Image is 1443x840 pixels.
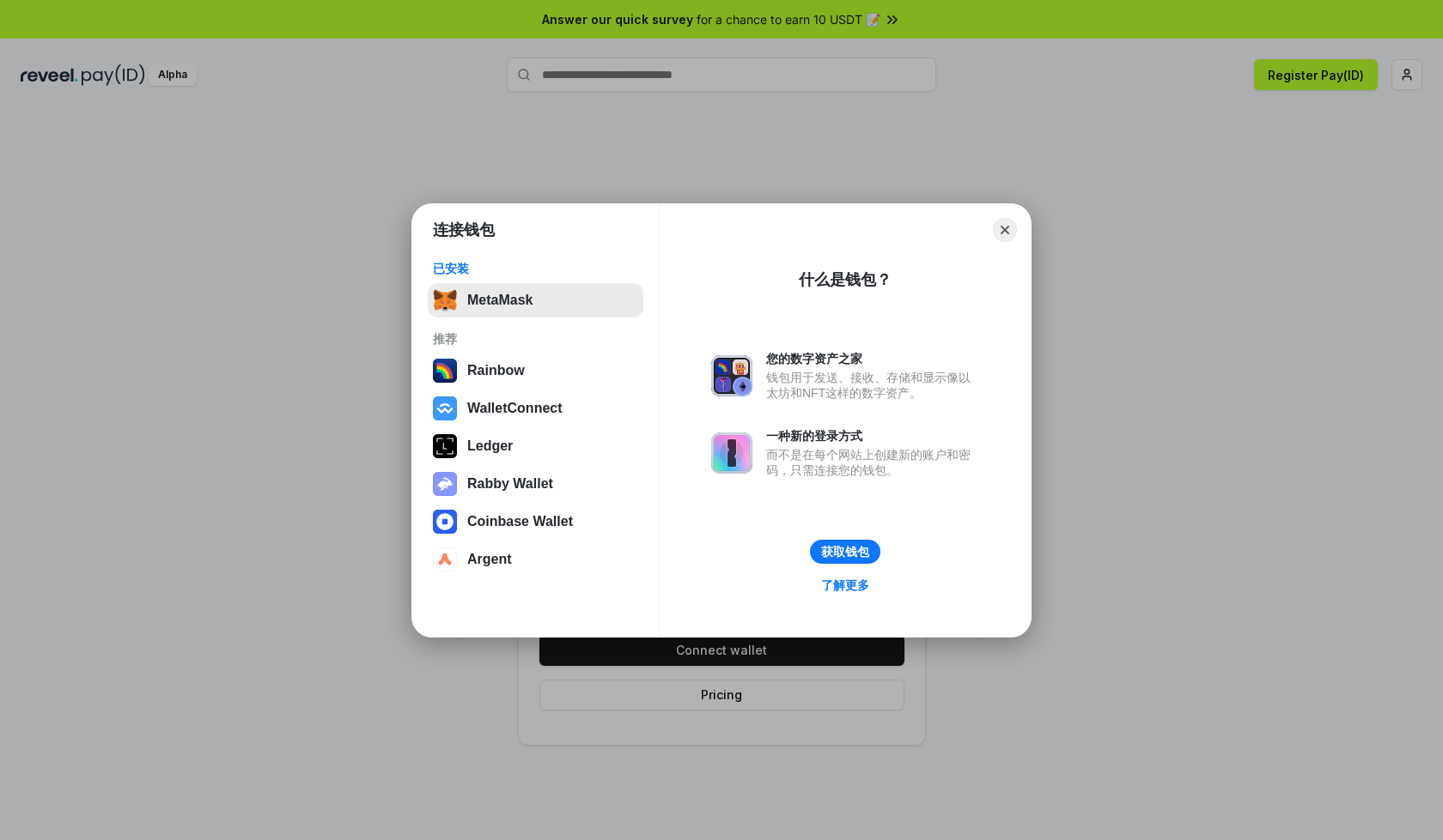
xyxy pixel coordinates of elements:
[467,476,553,492] div: Rabby Wallet
[811,574,880,596] a: 了解更多
[433,396,457,420] img: svg+xml,%3Csvg%20width%3D%2228%22%20height%3D%2228%22%20viewBox%3D%220%200%2028%2028%22%20fill%3D...
[433,434,457,458] img: svg+xml,%3Csvg%20xmlns%3D%22http%3A%2F%2Fwww.w3.org%2F2000%2Fsvg%22%20width%3D%2228%22%20height%3...
[428,354,643,388] button: Rainbow
[467,363,525,378] div: Rainbow
[467,514,573,529] div: Coinbase Wallet
[433,288,457,312] img: svg+xml,%3Csvg%20fill%3D%22none%22%20height%3D%2233%22%20viewBox%3D%220%200%2035%2033%22%20width%...
[433,472,457,496] img: svg+xml,%3Csvg%20xmlns%3D%22http%3A%2F%2Fwww.w3.org%2F2000%2Fsvg%22%20fill%3D%22none%22%20viewBox...
[467,438,513,454] div: Ledger
[433,331,638,347] div: 推荐
[428,505,643,539] button: Coinbase Wallet
[711,432,752,474] img: svg+xml,%3Csvg%20xmlns%3D%22http%3A%2F%2Fwww.w3.org%2F2000%2Fsvg%22%20fill%3D%22none%22%20viewBox...
[433,220,495,240] h1: 连接钱包
[766,351,979,366] div: 您的数字资产之家
[433,359,457,383] img: svg+xml,%3Csvg%20width%3D%22120%22%20height%3D%22120%22%20viewBox%3D%220%200%20120%20120%22%20fil...
[428,283,643,317] button: MetaMask
[766,447,979,478] div: 而不是在每个网站上创建新的账户和密码，只需连接您的钱包。
[810,540,880,564] button: 获取钱包
[799,269,892,290] div: 什么是钱包？
[821,577,869,593] div: 了解更多
[821,544,869,559] div: 获取钱包
[433,261,638,276] div: 已安装
[428,429,643,463] button: Ledger
[993,218,1017,242] button: Close
[433,547,457,571] img: svg+xml,%3Csvg%20width%3D%2228%22%20height%3D%2228%22%20viewBox%3D%220%200%2028%2028%22%20fill%3D...
[428,467,643,501] button: Rabby Wallet
[428,542,643,577] button: Argent
[766,428,979,444] div: 一种新的登录方式
[711,355,752,396] img: svg+xml,%3Csvg%20xmlns%3D%22http%3A%2F%2Fwww.w3.org%2F2000%2Fsvg%22%20fill%3D%22none%22%20viewBox...
[467,401,563,416] div: WalletConnect
[433,510,457,534] img: svg+xml,%3Csvg%20width%3D%2228%22%20height%3D%2228%22%20viewBox%3D%220%200%2028%2028%22%20fill%3D...
[467,552,512,567] div: Argent
[467,293,533,308] div: MetaMask
[766,370,979,401] div: 钱包用于发送、接收、存储和显示像以太坊和NFT这样的数字资产。
[428,391,643,426] button: WalletConnect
